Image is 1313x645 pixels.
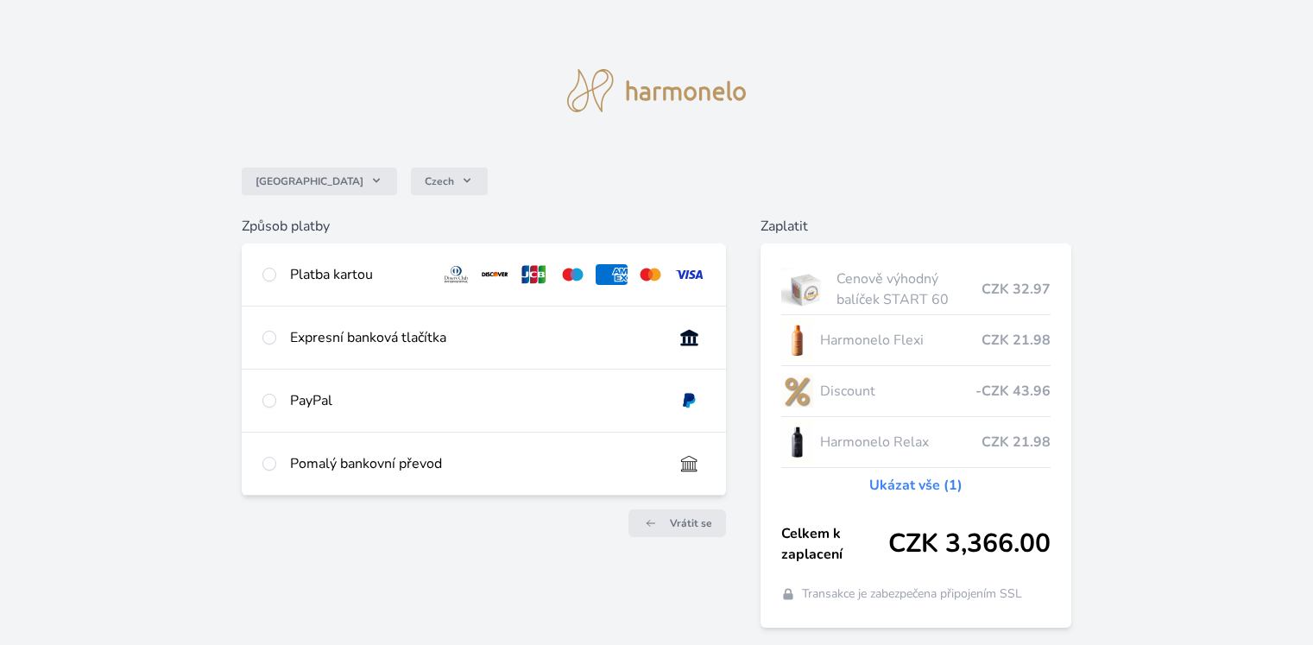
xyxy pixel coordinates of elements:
span: Vrátit se [670,516,712,530]
div: Pomalý bankovní převod [290,453,659,474]
img: discount-lo.png [781,370,814,413]
img: bankTransfer_IBAN.svg [673,453,705,474]
span: Czech [425,174,454,188]
img: maestro.svg [557,264,589,285]
h6: Způsob platby [242,216,725,237]
img: CLEAN_FLEXI_se_stinem_x-hi_(1)-lo.jpg [781,319,814,362]
h6: Zaplatit [761,216,1071,237]
img: visa.svg [673,264,705,285]
span: CZK 3,366.00 [888,528,1051,560]
img: CLEAN_RELAX_se_stinem_x-lo.jpg [781,421,814,464]
img: jcb.svg [518,264,550,285]
img: paypal.svg [673,390,705,411]
span: Cenově výhodný balíček START 60 [836,269,981,310]
div: Expresní banková tlačítka [290,327,659,348]
span: Harmonelo Flexi [820,330,981,351]
span: Celkem k zaplacení [781,523,888,565]
img: onlineBanking_CZ.svg [673,327,705,348]
span: CZK 21.98 [982,330,1051,351]
img: diners.svg [440,264,472,285]
img: mc.svg [634,264,666,285]
button: Czech [411,168,488,195]
a: Ukázat vše (1) [869,475,963,496]
span: [GEOGRAPHIC_DATA] [256,174,363,188]
span: CZK 32.97 [982,279,1051,300]
a: Vrátit se [628,509,726,537]
button: [GEOGRAPHIC_DATA] [242,168,397,195]
span: Transakce je zabezpečena připojením SSL [802,585,1022,603]
img: discover.svg [479,264,511,285]
img: start.jpg [781,268,830,311]
span: Harmonelo Relax [820,432,981,452]
img: logo.svg [567,69,747,112]
img: amex.svg [596,264,628,285]
span: -CZK 43.96 [975,381,1051,402]
div: PayPal [290,390,659,411]
span: CZK 21.98 [982,432,1051,452]
span: Discount [820,381,975,402]
div: Platba kartou [290,264,426,285]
